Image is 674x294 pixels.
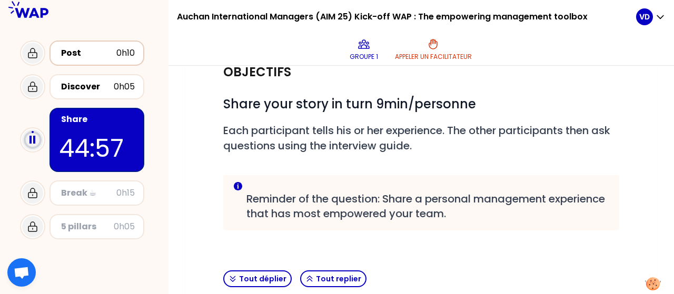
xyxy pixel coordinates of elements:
[639,12,650,22] p: VD
[61,220,114,233] div: 5 pillars
[350,53,378,61] p: Groupe 1
[223,123,613,153] span: Each participant tells his or her experience. The other participants then ask questions using the...
[246,191,608,221] span: Reminder of the question: Share a personal management experience that has most empowered your team.
[59,130,135,167] p: 44:57
[116,47,135,59] div: 0h10
[114,220,135,233] div: 0h05
[300,270,366,287] button: Tout replier
[223,95,476,113] span: Share your story in turn 9min/personne
[391,34,476,65] button: Appeler un facilitateur
[636,8,666,25] button: VD
[223,64,291,80] h2: Objectifs
[114,80,135,93] div: 0h05
[61,187,116,199] div: Break ☕
[61,113,135,126] div: Share
[116,187,135,199] div: 0h15
[61,47,116,59] div: Post
[345,34,382,65] button: Groupe 1
[61,80,114,93] div: Discover
[223,270,292,287] button: Tout déplier
[7,258,36,287] div: Ouvrir le chat
[395,53,472,61] p: Appeler un facilitateur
